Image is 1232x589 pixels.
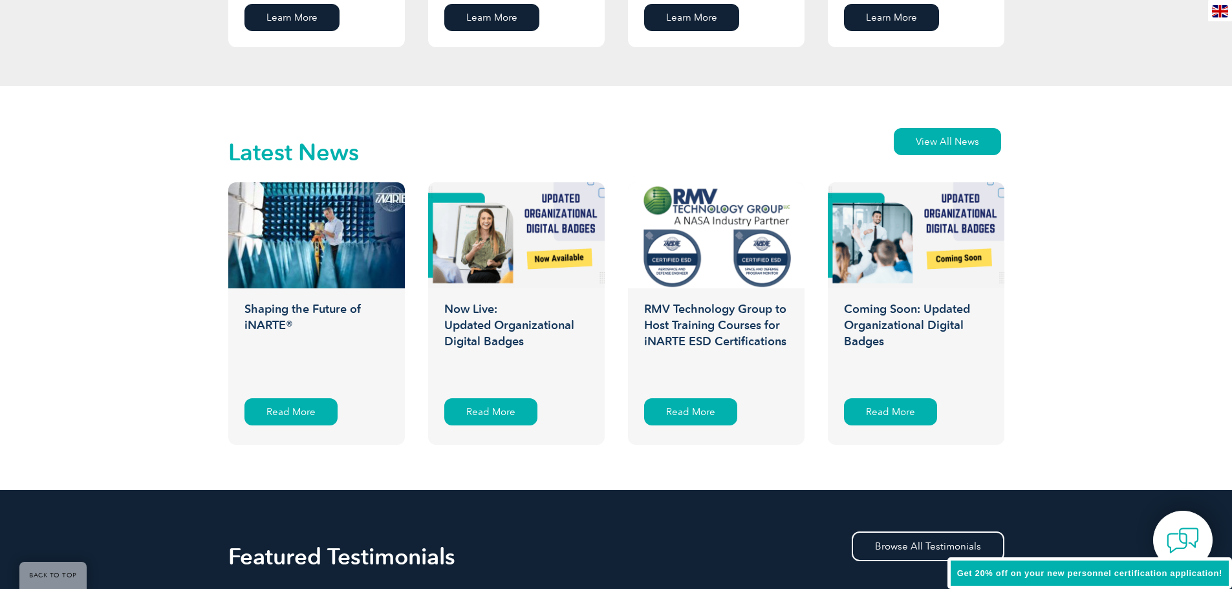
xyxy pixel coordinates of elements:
a: Learn More [844,4,939,31]
a: RMV Technology Group to Host Training Courses for iNARTE ESD Certifications Read More [628,182,805,445]
h3: Now Live: Updated Organizational Digital Badges [428,301,605,385]
a: Learn More [244,4,340,31]
span: Get 20% off on your new personnel certification application! [957,568,1222,578]
a: Now Live:Updated Organizational Digital Badges Read More [428,182,605,445]
a: Learn More [644,4,739,31]
h3: Shaping the Future of iNARTE® [228,301,405,385]
h3: Coming Soon: Updated Organizational Digital Badges [828,301,1004,385]
h2: Latest News [228,142,359,163]
a: BACK TO TOP [19,562,87,589]
h3: RMV Technology Group to Host Training Courses for iNARTE ESD Certifications [628,301,805,385]
a: View All News [894,128,1001,155]
div: Read More [444,398,537,425]
div: Read More [844,398,937,425]
a: Coming Soon: Updated Organizational Digital Badges Read More [828,182,1004,445]
a: Learn More [444,4,539,31]
a: Browse All Testimonials [852,531,1004,561]
div: Read More [644,398,737,425]
a: Shaping the Future of iNARTE® Read More [228,182,405,445]
img: en [1212,5,1228,17]
div: Read More [244,398,338,425]
h2: Featured Testimonials [228,546,1004,567]
img: contact-chat.png [1167,524,1199,557]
